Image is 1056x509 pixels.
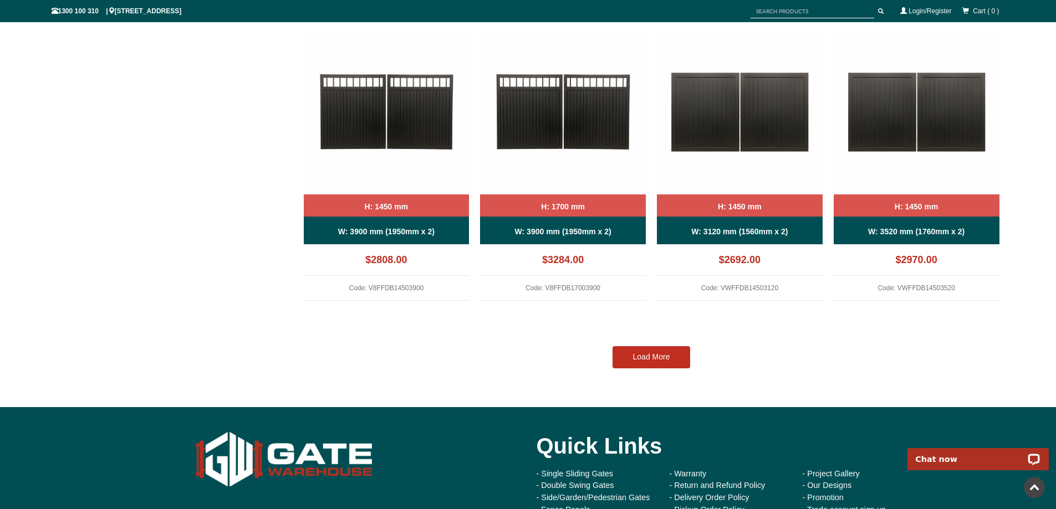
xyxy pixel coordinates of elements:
[537,424,919,468] div: Quick Links
[670,469,707,478] a: - Warranty
[304,281,470,301] div: Code: V8FFDB14503900
[803,481,852,490] a: - Our Designs
[909,7,951,15] a: Login/Register
[304,29,470,301] a: V8FFDB - Flat Top (Partial Privacy approx.85%) - Double Aluminium Driveway Gates - Double Swing G...
[480,250,646,276] div: $3284.00
[834,29,999,301] a: VWFFDB - Flat Top (Full Privacy) - Double Aluminium Driveway Gates - Double Swing Gates - Matte B...
[537,481,614,490] a: - Double Swing Gates
[691,227,788,236] b: W: 3120 mm (1560mm x 2)
[657,29,823,194] img: VWFFDB - Flat Top (Full Privacy) - Double Aluminium Driveway Gates - Double Swing Gates - Matte B...
[193,424,375,495] img: Gate Warehouse
[338,227,435,236] b: W: 3900 mm (1950mm x 2)
[537,493,650,502] a: - Side/Garden/Pedestrian Gates
[304,29,470,194] img: V8FFDB - Flat Top (Partial Privacy approx.85%) - Double Aluminium Driveway Gates - Double Swing G...
[304,250,470,276] div: $2808.00
[834,250,999,276] div: $2970.00
[657,29,823,301] a: VWFFDB - Flat Top (Full Privacy) - Double Aluminium Driveway Gates - Double Swing Gates - Matte B...
[537,469,613,478] a: - Single Sliding Gates
[515,227,611,236] b: W: 3900 mm (1950mm x 2)
[541,202,585,211] b: H: 1700 mm
[670,493,749,502] a: - Delivery Order Policy
[52,7,182,15] span: 1300 100 310 | [STREET_ADDRESS]
[973,7,999,15] span: Cart ( 0 )
[613,346,690,368] a: Load More
[365,202,409,211] b: H: 1450 mm
[480,29,646,194] img: V8FFDB - Flat Top (Partial Privacy approx.85%) - Double Aluminium Driveway Gates - Double Swing G...
[480,29,646,301] a: V8FFDB - Flat Top (Partial Privacy approx.85%) - Double Aluminium Driveway Gates - Double Swing G...
[718,202,762,211] b: H: 1450 mm
[868,227,965,236] b: W: 3520 mm (1760mm x 2)
[670,481,766,490] a: - Return and Refund Policy
[480,281,646,301] div: Code: V8FFDB17003900
[657,250,823,276] div: $2692.00
[657,281,823,301] div: Code: VWFFDB14503120
[900,435,1056,470] iframe: LiveChat chat widget
[751,4,874,18] input: SEARCH PRODUCTS
[895,202,938,211] b: H: 1450 mm
[834,29,999,194] img: VWFFDB - Flat Top (Full Privacy) - Double Aluminium Driveway Gates - Double Swing Gates - Matte B...
[803,493,844,502] a: - Promotion
[803,469,860,478] a: - Project Gallery
[834,281,999,301] div: Code: VWFFDB14503520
